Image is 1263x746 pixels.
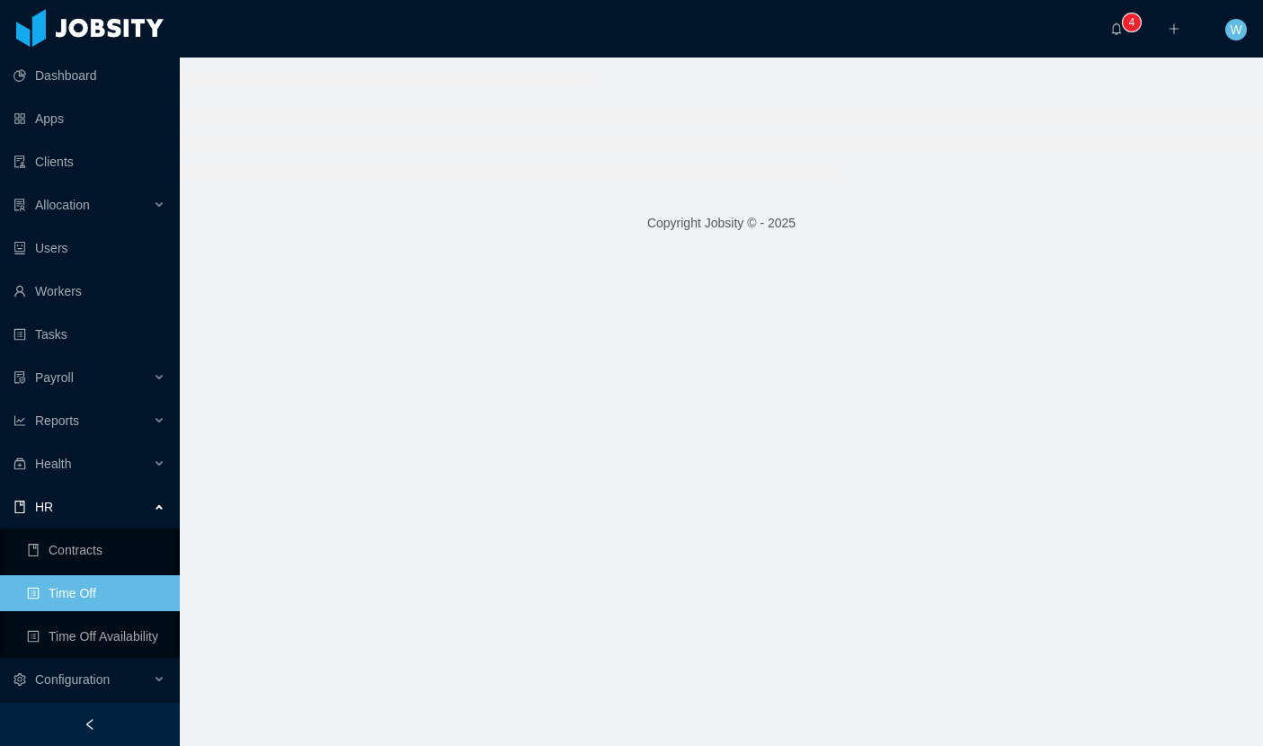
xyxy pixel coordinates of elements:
[35,198,90,212] span: Allocation
[1129,13,1135,31] p: 4
[13,501,26,513] i: icon: book
[1123,13,1141,31] sup: 4
[13,199,26,211] i: icon: solution
[13,58,165,93] a: icon: pie-chartDashboard
[13,414,26,427] i: icon: line-chart
[35,413,79,428] span: Reports
[27,575,165,611] a: icon: profileTime Off
[180,192,1263,254] footer: Copyright Jobsity © - 2025
[35,672,110,687] span: Configuration
[27,532,165,568] a: icon: bookContracts
[35,500,53,514] span: HR
[13,144,165,180] a: icon: auditClients
[13,371,26,384] i: icon: file-protect
[13,316,165,352] a: icon: profileTasks
[13,273,165,309] a: icon: userWorkers
[1110,22,1123,35] i: icon: bell
[35,457,71,471] span: Health
[27,618,165,654] a: icon: profileTime Off Availability
[13,101,165,137] a: icon: appstoreApps
[13,230,165,266] a: icon: robotUsers
[13,457,26,470] i: icon: medicine-box
[1168,22,1180,35] i: icon: plus
[35,370,74,385] span: Payroll
[13,673,26,686] i: icon: setting
[1230,19,1241,40] span: W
